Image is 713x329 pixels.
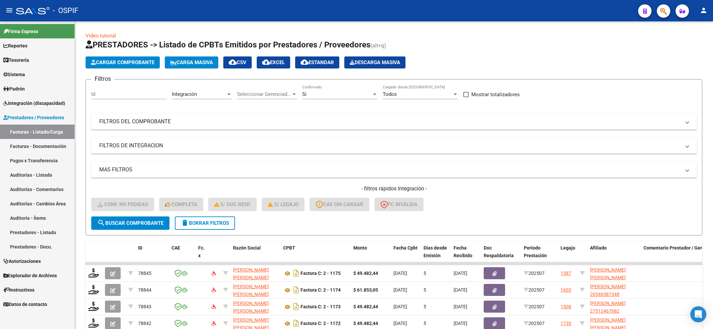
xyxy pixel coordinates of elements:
span: Carga Masiva [170,59,213,65]
span: Autorizaciones [3,258,41,265]
span: Si [302,91,307,97]
span: [DATE] [454,321,467,326]
span: PRESTADORES -> Listado de CPBTs Emitidos por Prestadores / Proveedores [86,40,370,49]
div: 27217071807 [233,266,278,280]
button: Cargar Comprobante [86,56,160,68]
span: [DATE] [454,287,467,293]
span: [DATE] [454,271,467,276]
mat-icon: delete [181,219,189,227]
button: Conf. no pedidas [91,198,154,211]
span: CAE SIN CARGAR [316,201,363,207]
datatable-header-cell: CAE [169,241,196,270]
span: Padrón [3,85,25,93]
span: Integración (discapacidad) [3,100,65,107]
span: CSV [229,59,246,65]
span: Período Prestación [524,245,547,258]
span: Todos [383,91,397,97]
div: Open Intercom Messenger [690,306,706,322]
a: Video tutorial [86,33,116,39]
span: Estandar [301,59,334,65]
strong: $ 61.853,05 [353,287,378,293]
datatable-header-cell: Fecha Cpbt [391,241,421,270]
span: Fecha Cpbt [393,245,418,251]
mat-panel-title: FILTROS DE INTEGRACION [99,142,681,149]
span: 5 [424,271,426,276]
strong: Factura C: 2 - 1173 [301,304,341,310]
span: Afiliado [590,245,607,251]
datatable-header-cell: Monto [351,241,391,270]
span: Firma Express [3,28,38,35]
datatable-header-cell: CPBT [280,241,351,270]
button: Carga Masiva [165,56,218,68]
span: Seleccionar Gerenciador [237,91,291,97]
span: Legajo [561,245,575,251]
span: Días desde Emisión [424,245,447,258]
button: CSV [223,56,252,68]
datatable-header-cell: Doc Respaldatoria [481,241,521,270]
mat-expansion-panel-header: MAS FILTROS [91,162,697,178]
div: 27217071807 [233,300,278,314]
datatable-header-cell: Legajo [558,241,577,270]
datatable-header-cell: Razón Social [230,241,280,270]
mat-icon: menu [5,6,13,14]
i: Descargar documento [292,318,301,329]
span: [DATE] [393,321,407,326]
strong: Factura C: 2 - 1175 [301,271,341,276]
span: CAE [171,245,180,251]
app-download-masive: Descarga masiva de comprobantes (adjuntos) [344,56,405,68]
span: Completa [165,201,197,207]
mat-icon: person [700,6,708,14]
span: [DATE] [393,271,407,276]
datatable-header-cell: Período Prestación [521,241,558,270]
mat-expansion-panel-header: FILTROS DEL COMPROBANTE [91,114,697,130]
mat-panel-title: MAS FILTROS [99,166,681,173]
span: Integración [172,91,197,97]
span: 202507 [524,271,545,276]
button: S/ Doc Resp. [208,198,257,211]
span: 5 [424,304,426,309]
span: [PERSON_NAME] [PERSON_NAME] [233,284,269,297]
button: Completa [159,198,203,211]
span: 78842 [138,321,151,326]
span: FC Inválida [380,201,418,207]
span: Borrar Filtros [181,220,229,226]
i: Descargar documento [292,285,301,295]
span: S/ legajo [268,201,299,207]
span: 78844 [138,287,151,293]
i: Descargar documento [292,268,301,279]
datatable-header-cell: Fecha Recibido [451,241,481,270]
span: Razón Social [233,245,261,251]
datatable-header-cell: Afiliado [587,241,641,270]
span: 78843 [138,304,151,309]
datatable-header-cell: Fc. x [196,241,209,270]
div: 1508 [561,303,571,311]
span: Fc. x [198,245,205,258]
strong: Factura C: 2 - 1172 [301,321,341,326]
strong: $ 49.482,44 [353,321,378,326]
div: 1603 [561,286,571,294]
mat-icon: cloud_download [262,58,270,66]
span: 202507 [524,287,545,293]
span: Tesorería [3,56,29,64]
mat-icon: search [97,219,105,227]
span: Mostrar totalizadores [471,91,520,99]
span: EXCEL [262,59,285,65]
datatable-header-cell: ID [135,241,169,270]
span: Reportes [3,42,27,49]
span: Conf. no pedidas [97,201,148,207]
mat-icon: cloud_download [229,58,237,66]
span: Sistema [3,71,25,78]
span: (alt+q) [370,42,386,49]
span: [PERSON_NAME] [PERSON_NAME] [233,301,269,314]
button: Descarga Masiva [344,56,405,68]
span: 202507 [524,304,545,309]
span: Fecha Recibido [454,245,472,258]
span: Explorador de Archivos [3,272,57,279]
span: Datos de contacto [3,301,47,308]
button: CAE SIN CARGAR [310,198,369,211]
button: FC Inválida [374,198,424,211]
span: - OSPIF [53,3,78,18]
span: [PERSON_NAME] [PERSON_NAME] 20531495579 [590,267,626,288]
span: Cargar Comprobante [91,59,154,65]
button: Borrar Filtros [175,216,235,230]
